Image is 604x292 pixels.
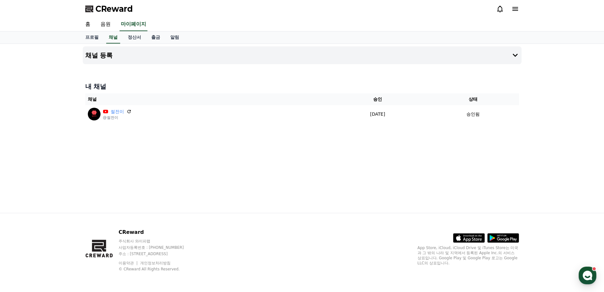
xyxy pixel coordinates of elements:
a: 이용약관 [119,261,139,265]
a: 정산서 [123,31,146,44]
p: CReward [119,228,196,236]
p: 주식회사 와이피랩 [119,239,196,244]
p: 승인됨 [466,111,480,118]
p: 주소 : [STREET_ADDRESS] [119,251,196,256]
a: 알림 [165,31,184,44]
img: 썰전이 [88,108,101,120]
p: © CReward All Rights Reserved. [119,267,196,272]
p: [DATE] [330,111,425,118]
span: CReward [95,4,133,14]
p: @썰전이 [103,115,132,120]
th: 채널 [85,93,328,105]
a: 출금 [146,31,165,44]
th: 상태 [427,93,519,105]
a: CReward [85,4,133,14]
a: 음원 [95,18,116,31]
a: 마이페이지 [120,18,147,31]
h4: 내 채널 [85,82,519,91]
a: 썰전이 [111,108,124,115]
button: 채널 등록 [83,46,522,64]
a: 홈 [80,18,95,31]
h4: 채널 등록 [85,52,113,59]
p: 사업자등록번호 : [PHONE_NUMBER] [119,245,196,250]
a: 프로필 [80,31,104,44]
a: 개인정보처리방침 [140,261,171,265]
th: 승인 [328,93,428,105]
a: 채널 [106,31,120,44]
p: App Store, iCloud, iCloud Drive 및 iTunes Store는 미국과 그 밖의 나라 및 지역에서 등록된 Apple Inc.의 서비스 상표입니다. Goo... [418,245,519,266]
